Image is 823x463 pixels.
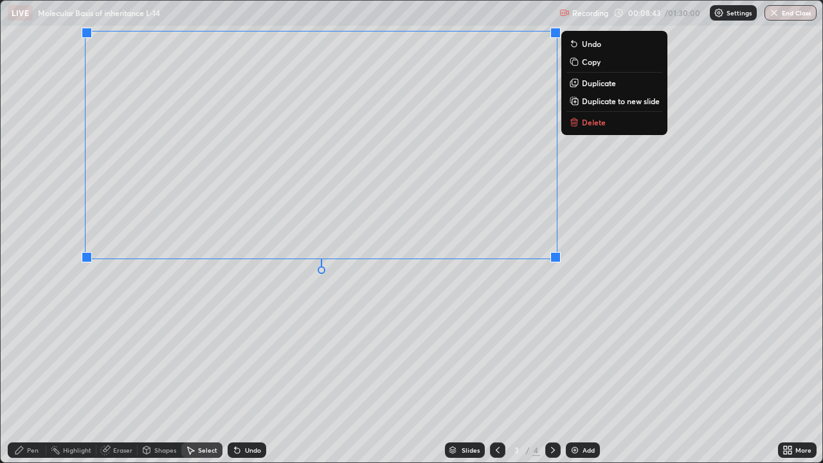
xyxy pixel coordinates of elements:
div: Highlight [63,447,91,453]
div: Shapes [154,447,176,453]
img: recording.375f2c34.svg [559,8,570,18]
div: Undo [245,447,261,453]
div: Select [198,447,217,453]
div: Slides [462,447,480,453]
div: Pen [27,447,39,453]
img: class-settings-icons [714,8,724,18]
p: Duplicate to new slide [582,96,660,106]
button: Duplicate [566,75,662,91]
img: end-class-cross [769,8,779,18]
p: Molecular Basis of inheritance L-14 [38,8,160,18]
button: Delete [566,114,662,130]
div: Add [583,447,595,453]
button: End Class [764,5,817,21]
button: Copy [566,54,662,69]
p: Delete [582,117,606,127]
img: add-slide-button [570,445,580,455]
p: Settings [727,10,752,16]
p: LIVE [12,8,29,18]
p: Undo [582,39,601,49]
div: / [526,446,530,454]
p: Duplicate [582,78,616,88]
p: Copy [582,57,601,67]
button: Duplicate to new slide [566,93,662,109]
div: 4 [532,444,540,456]
div: Eraser [113,447,132,453]
div: 3 [511,446,523,454]
div: More [795,447,811,453]
button: Undo [566,36,662,51]
p: Recording [572,8,608,18]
